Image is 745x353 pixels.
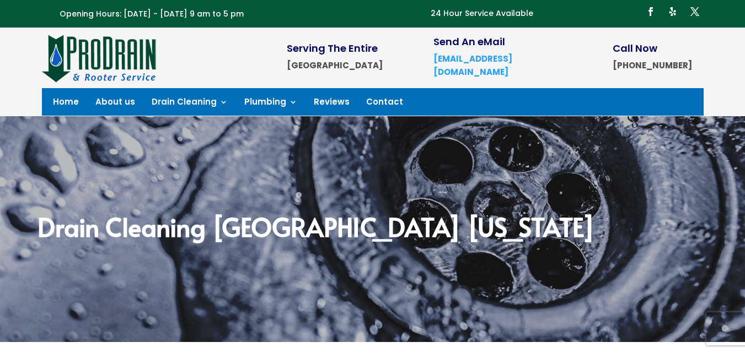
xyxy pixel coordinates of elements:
a: [EMAIL_ADDRESS][DOMAIN_NAME] [433,53,512,78]
a: About us [95,98,135,110]
span: Send An eMail [433,35,505,48]
a: Drain Cleaning [152,98,228,110]
a: Follow on X [686,3,704,20]
p: 24 Hour Service Available [431,7,533,20]
a: Contact [366,98,403,110]
strong: [GEOGRAPHIC_DATA] [287,59,383,71]
h2: Drain Cleaning [GEOGRAPHIC_DATA] [US_STATE] [37,214,708,245]
strong: [PHONE_NUMBER] [613,59,692,71]
a: Plumbing [244,98,297,110]
img: site-logo-100h [42,33,157,83]
span: Serving The Entire [287,41,378,55]
span: Call Now [613,41,657,55]
span: Opening Hours: [DATE] - [DATE] 9 am to 5 pm [60,8,244,19]
a: Follow on Yelp [664,3,682,20]
a: Home [53,98,79,110]
a: Reviews [314,98,350,110]
a: Follow on Facebook [642,3,660,20]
